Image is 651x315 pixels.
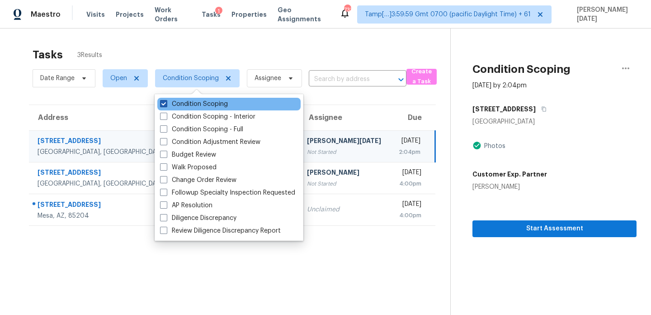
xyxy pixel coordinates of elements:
label: Budget Review [160,150,216,159]
span: Date Range [40,74,75,83]
div: 4:00pm [398,179,421,188]
div: [GEOGRAPHIC_DATA], [GEOGRAPHIC_DATA], 93003 [38,148,194,157]
div: 4:00pm [398,211,421,220]
label: Review Diligence Discrepancy Report [160,226,281,235]
label: Condition Scoping - Interior [160,112,255,121]
div: Unclaimed [307,205,383,214]
div: Not Started [307,179,383,188]
div: [DATE] [398,136,421,148]
th: Assignee [300,105,391,130]
label: AP Resolution [160,201,212,210]
span: 3 Results [77,51,102,60]
span: Condition Scoping [163,74,219,83]
div: Not Started [307,148,383,157]
div: [STREET_ADDRESS] [38,136,194,148]
span: Visits [86,10,105,19]
input: Search by address [309,72,381,86]
span: Open [110,74,127,83]
img: Artifact Present Icon [472,141,481,150]
div: [PERSON_NAME] [307,168,383,179]
span: Work Orders [155,5,191,24]
span: Create a Task [411,67,432,87]
span: Maestro [31,10,61,19]
label: Condition Scoping - Full [160,125,243,134]
button: Create a Task [406,69,437,85]
h5: Customer Exp. Partner [472,170,547,179]
h5: [STREET_ADDRESS] [472,105,536,114]
span: Properties [231,10,267,19]
div: [DATE] [398,168,421,179]
th: Address [29,105,201,130]
div: 733 [344,5,350,14]
span: Projects [116,10,144,19]
label: Condition Scoping [160,100,228,109]
div: [PERSON_NAME] [472,182,547,191]
div: [STREET_ADDRESS] [38,200,194,211]
div: [DATE] [398,200,421,211]
span: Start Assessment [480,223,629,234]
h2: Tasks [33,50,63,59]
div: [GEOGRAPHIC_DATA] [472,117,637,126]
div: [STREET_ADDRESS] [38,168,194,179]
div: Photos [481,142,505,151]
h2: Condition Scoping [472,65,571,74]
span: Geo Assignments [278,5,329,24]
label: Condition Adjustment Review [160,138,260,147]
div: Mesa, AZ, 85204 [38,211,194,220]
div: 2:04pm [398,148,421,157]
span: [PERSON_NAME][DATE] [573,5,637,24]
div: [PERSON_NAME][DATE] [307,136,383,148]
label: Change Order Review [160,176,236,185]
label: Diligence Discrepancy [160,214,236,223]
label: Walk Proposed [160,163,217,172]
button: Start Assessment [472,220,637,237]
button: Copy Address [536,101,548,117]
button: Open [395,73,407,86]
div: [GEOGRAPHIC_DATA], [GEOGRAPHIC_DATA], 91390 [38,179,194,188]
th: Due [391,105,435,130]
div: [DATE] by 2:04pm [472,81,527,90]
div: 1 [215,7,222,16]
span: Tamp[…]3:59:59 Gmt 0700 (pacific Daylight Time) + 61 [365,10,531,19]
span: Assignee [255,74,281,83]
span: Tasks [202,11,221,18]
label: Followup Specialty Inspection Requested [160,188,295,197]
